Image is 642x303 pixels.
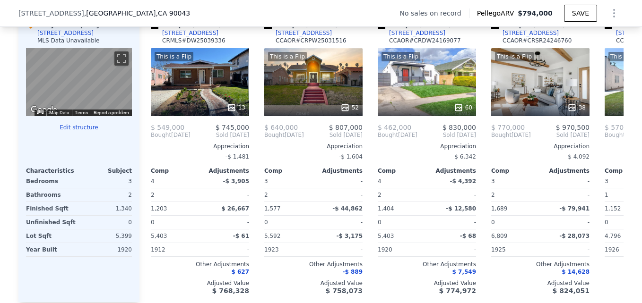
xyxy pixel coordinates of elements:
div: Lot Sqft [26,229,77,243]
div: Adjusted Value [151,279,249,287]
div: 1,340 [81,202,132,215]
div: No sales on record [399,8,468,18]
span: -$ 3,175 [337,233,363,239]
a: Terms (opens in new tab) [75,110,88,115]
span: $ 627 [231,269,249,275]
span: $ 770,000 [491,124,525,131]
span: Sold [DATE] [191,131,249,139]
div: This is a Flip [155,52,193,61]
div: - [542,188,590,202]
div: Adjustments [200,167,249,175]
div: 13 [227,103,245,112]
div: 1920 [81,243,132,256]
span: Sold [DATE] [304,131,363,139]
span: 3 [264,178,268,185]
div: - [202,216,249,229]
span: $ 570,000 [605,124,638,131]
div: 2 [81,188,132,202]
div: [STREET_ADDRESS] [37,29,94,37]
div: Other Adjustments [151,261,249,268]
span: $ 14,628 [562,269,590,275]
div: - [315,188,363,202]
div: Unfinished Sqft [26,216,77,229]
div: This is a Flip [268,52,307,61]
div: Adjustments [427,167,476,175]
div: Appreciation [151,143,249,150]
span: Sold [DATE] [531,131,590,139]
div: - [429,188,476,202]
span: 6,809 [491,233,507,239]
span: 3 [605,178,608,185]
span: $ 745,000 [216,124,249,131]
button: Show Options [605,4,624,23]
span: , [GEOGRAPHIC_DATA] [84,8,190,18]
span: $ 7,549 [452,269,476,275]
span: 4,796 [605,233,621,239]
div: - [542,216,590,229]
span: 0 [491,219,495,226]
div: CCAOR # CRDW24169077 [389,37,461,44]
button: SAVE [564,5,597,22]
div: Other Adjustments [491,261,590,268]
a: [STREET_ADDRESS] [264,29,332,37]
div: Other Adjustments [378,261,476,268]
div: 2 [151,188,198,202]
div: - [429,216,476,229]
span: -$ 61 [233,233,249,239]
div: [DATE] [151,131,191,139]
div: Map [26,48,132,116]
span: 5,403 [151,233,167,239]
a: [STREET_ADDRESS] [151,29,218,37]
div: - [202,188,249,202]
span: $ 830,000 [442,124,476,131]
span: 1,152 [605,205,621,212]
a: [STREET_ADDRESS] [491,29,559,37]
span: -$ 1,481 [226,153,249,160]
div: 1912 [151,243,198,256]
div: 2 [378,188,425,202]
div: [STREET_ADDRESS] [276,29,332,37]
span: 5,403 [378,233,394,239]
span: [STREET_ADDRESS] [18,8,84,18]
button: Map Data [49,109,69,116]
div: Adjustments [540,167,590,175]
div: Street View [26,48,132,116]
a: Report a problem [94,110,129,115]
div: 60 [454,103,472,112]
span: -$ 28,073 [559,233,590,239]
span: 1,689 [491,205,507,212]
span: 0 [605,219,608,226]
div: - [315,243,363,256]
span: $ 640,000 [264,124,298,131]
div: 38 [567,103,586,112]
div: CRMLS # DW25039336 [162,37,226,44]
span: -$ 12,580 [446,205,476,212]
div: Adjustments [313,167,363,175]
span: $ 768,328 [212,287,249,295]
div: This is a Flip [382,52,420,61]
div: - [315,216,363,229]
div: 2 [491,188,538,202]
div: CCAOR # CRSR24246760 [503,37,572,44]
span: , CA 90043 [156,9,190,17]
span: -$ 1,604 [339,153,363,160]
div: This is a Flip [495,52,534,61]
button: Edit structure [26,124,132,131]
div: [DATE] [378,131,417,139]
div: Characteristics [26,167,79,175]
div: [STREET_ADDRESS] [389,29,445,37]
span: $ 462,000 [378,124,411,131]
span: $ 970,500 [556,124,590,131]
span: $ 824,051 [553,287,590,295]
span: 1,577 [264,205,280,212]
span: 5,592 [264,233,280,239]
div: [STREET_ADDRESS] [503,29,559,37]
div: 52 [340,103,359,112]
span: 0 [264,219,268,226]
div: 5,399 [81,229,132,243]
div: 3 [81,175,132,188]
span: 0 [151,219,155,226]
div: Adjusted Value [264,279,363,287]
div: Year Built [26,243,77,256]
div: Appreciation [378,143,476,150]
